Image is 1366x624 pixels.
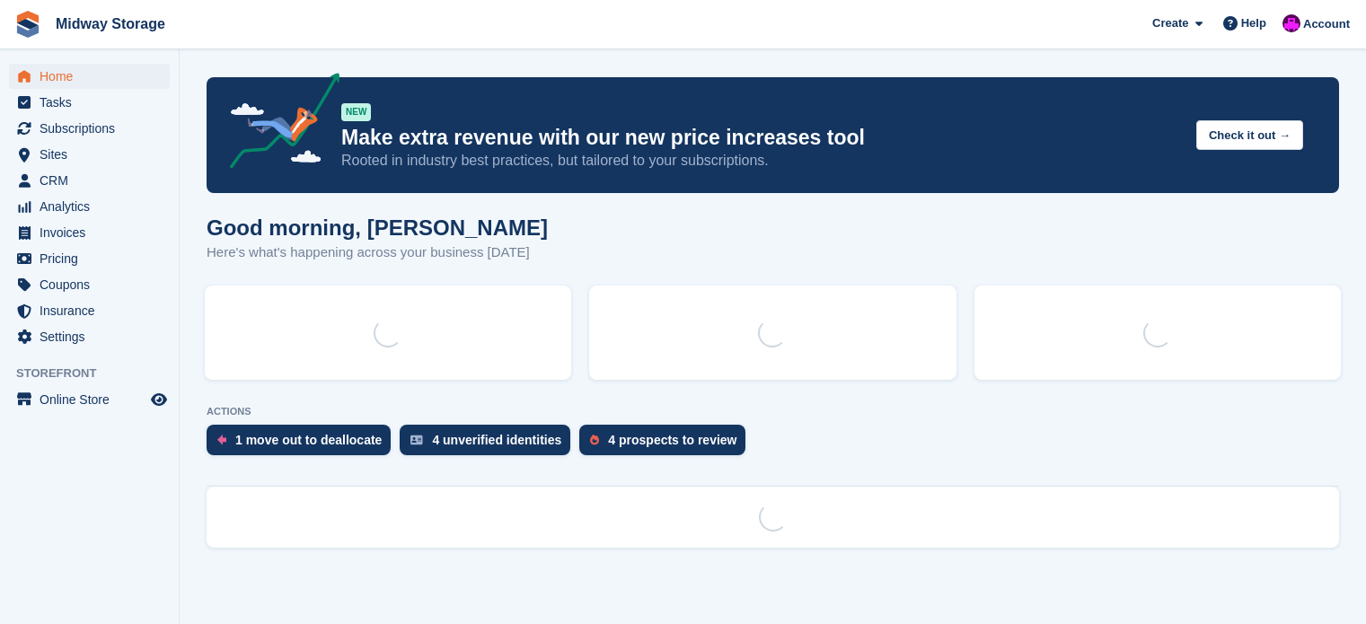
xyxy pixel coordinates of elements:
span: Storefront [16,365,179,382]
span: Sites [40,142,147,167]
img: prospect-51fa495bee0391a8d652442698ab0144808aea92771e9ea1ae160a38d050c398.svg [590,435,599,445]
img: price-adjustments-announcement-icon-8257ccfd72463d97f412b2fc003d46551f7dbcb40ab6d574587a9cd5c0d94... [215,73,340,175]
a: menu [9,272,170,297]
a: menu [9,90,170,115]
span: Settings [40,324,147,349]
span: Analytics [40,194,147,219]
a: menu [9,64,170,89]
a: menu [9,220,170,245]
button: Check it out → [1196,120,1303,150]
span: Help [1241,14,1266,32]
span: Invoices [40,220,147,245]
a: menu [9,324,170,349]
a: menu [9,298,170,323]
a: Preview store [148,389,170,410]
a: 4 unverified identities [400,425,579,464]
div: 1 move out to deallocate [235,433,382,447]
span: Coupons [40,272,147,297]
p: Here's what's happening across your business [DATE] [207,242,548,263]
img: move_outs_to_deallocate_icon-f764333ba52eb49d3ac5e1228854f67142a1ed5810a6f6cc68b1a99e826820c5.svg [217,435,226,445]
div: 4 unverified identities [432,433,561,447]
span: Create [1152,14,1188,32]
span: Tasks [40,90,147,115]
a: menu [9,168,170,193]
img: Gordie Sorensen [1282,14,1300,32]
a: menu [9,194,170,219]
span: Subscriptions [40,116,147,141]
p: Make extra revenue with our new price increases tool [341,125,1182,151]
span: CRM [40,168,147,193]
span: Pricing [40,246,147,271]
h1: Good morning, [PERSON_NAME] [207,215,548,240]
div: 4 prospects to review [608,433,736,447]
img: stora-icon-8386f47178a22dfd0bd8f6a31ec36ba5ce8667c1dd55bd0f319d3a0aa187defe.svg [14,11,41,38]
p: ACTIONS [207,406,1339,417]
a: 1 move out to deallocate [207,425,400,464]
a: menu [9,116,170,141]
a: menu [9,142,170,167]
p: Rooted in industry best practices, but tailored to your subscriptions. [341,151,1182,171]
a: Midway Storage [48,9,172,39]
span: Home [40,64,147,89]
a: menu [9,246,170,271]
a: menu [9,387,170,412]
a: 4 prospects to review [579,425,754,464]
span: Insurance [40,298,147,323]
div: NEW [341,103,371,121]
span: Online Store [40,387,147,412]
span: Account [1303,15,1350,33]
img: verify_identity-adf6edd0f0f0b5bbfe63781bf79b02c33cf7c696d77639b501bdc392416b5a36.svg [410,435,423,445]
